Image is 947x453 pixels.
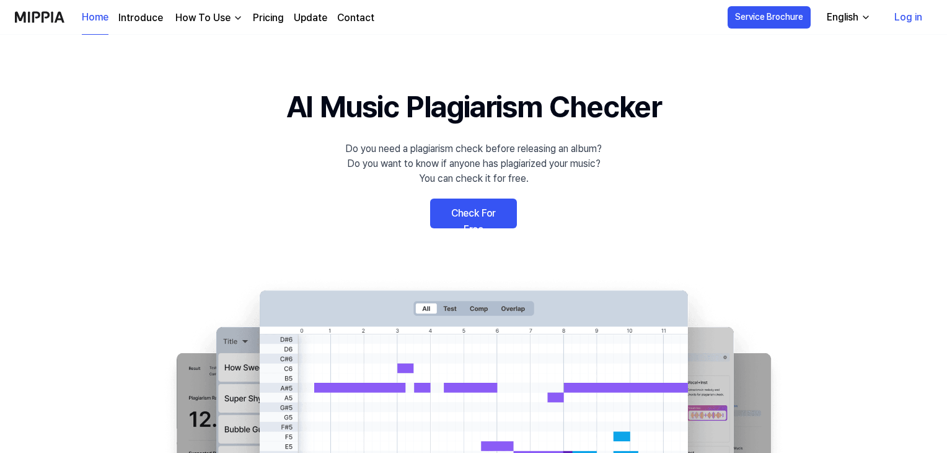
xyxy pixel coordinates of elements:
button: English [817,5,878,30]
a: Update [294,11,327,25]
a: Introduce [118,11,163,25]
a: Contact [337,11,374,25]
a: Home [82,1,108,35]
img: down [233,13,243,23]
button: Service Brochure [728,6,811,29]
h1: AI Music Plagiarism Checker [286,84,661,129]
a: Pricing [253,11,284,25]
div: Do you need a plagiarism check before releasing an album? Do you want to know if anyone has plagi... [345,141,602,186]
button: How To Use [173,11,243,25]
div: English [824,10,861,25]
div: How To Use [173,11,233,25]
a: Check For Free [430,199,517,228]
